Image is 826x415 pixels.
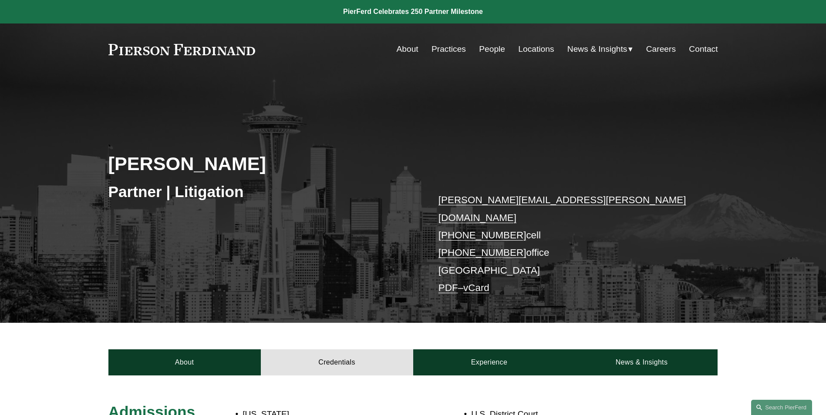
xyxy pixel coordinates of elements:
[479,41,505,57] a: People
[438,194,686,223] a: [PERSON_NAME][EMAIL_ADDRESS][PERSON_NAME][DOMAIN_NAME]
[108,349,261,375] a: About
[438,282,458,293] a: PDF
[463,282,489,293] a: vCard
[432,41,466,57] a: Practices
[646,41,676,57] a: Careers
[108,152,413,175] h2: [PERSON_NAME]
[397,41,418,57] a: About
[413,349,566,375] a: Experience
[108,182,413,201] h3: Partner | Litigation
[751,400,812,415] a: Search this site
[689,41,718,57] a: Contact
[567,42,627,57] span: News & Insights
[565,349,718,375] a: News & Insights
[518,41,554,57] a: Locations
[261,349,413,375] a: Credentials
[438,230,526,241] a: [PHONE_NUMBER]
[438,191,692,297] p: cell office [GEOGRAPHIC_DATA] –
[438,247,526,258] a: [PHONE_NUMBER]
[567,41,633,57] a: folder dropdown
